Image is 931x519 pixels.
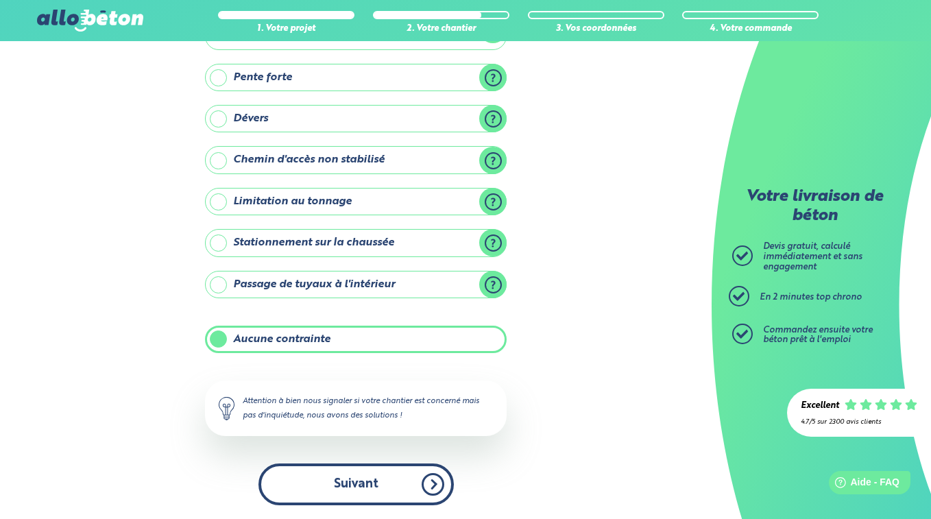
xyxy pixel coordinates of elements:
[205,64,507,91] label: Pente forte
[205,146,507,173] label: Chemin d'accès non stabilisé
[682,24,819,34] div: 4. Votre commande
[37,10,143,32] img: allobéton
[801,418,917,426] div: 4.7/5 sur 2300 avis clients
[528,24,664,34] div: 3. Vos coordonnées
[205,326,507,353] label: Aucune contrainte
[809,466,916,504] iframe: Help widget launcher
[258,463,454,505] button: Suivant
[736,188,893,226] p: Votre livraison de béton
[205,381,507,435] div: Attention à bien nous signaler si votre chantier est concerné mais pas d'inquiétude, nous avons d...
[205,271,507,298] label: Passage de tuyaux à l'intérieur
[218,24,354,34] div: 1. Votre projet
[205,188,507,215] label: Limitation au tonnage
[760,293,862,302] span: En 2 minutes top chrono
[373,24,509,34] div: 2. Votre chantier
[763,242,862,271] span: Devis gratuit, calculé immédiatement et sans engagement
[763,326,873,345] span: Commandez ensuite votre béton prêt à l'emploi
[801,401,839,411] div: Excellent
[205,229,507,256] label: Stationnement sur la chaussée
[205,105,507,132] label: Dévers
